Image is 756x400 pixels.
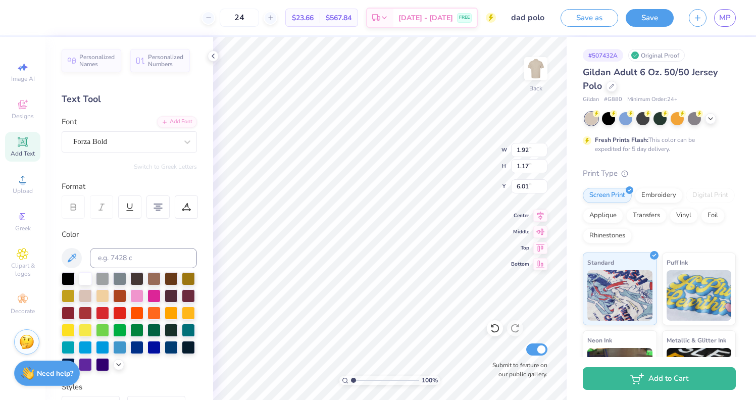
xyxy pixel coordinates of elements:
span: Gildan [583,95,599,104]
button: Switch to Greek Letters [134,163,197,171]
div: # 507432A [583,49,623,62]
button: Add to Cart [583,367,736,390]
div: This color can be expedited for 5 day delivery. [595,135,719,154]
div: Format [62,181,198,192]
span: FREE [459,14,470,21]
button: Save as [561,9,618,27]
span: Minimum Order: 24 + [627,95,678,104]
div: Color [62,229,197,240]
span: 100 % [422,376,438,385]
div: Print Type [583,168,736,179]
div: Applique [583,208,623,223]
div: Styles [62,381,197,393]
span: $23.66 [292,13,314,23]
span: $567.84 [326,13,351,23]
input: – – [220,9,259,27]
div: Original Proof [628,49,685,62]
div: Rhinestones [583,228,632,243]
span: MP [719,12,731,24]
span: Decorate [11,307,35,315]
span: Upload [13,187,33,195]
div: Foil [701,208,725,223]
span: Personalized Names [79,54,115,68]
div: Text Tool [62,92,197,106]
div: Screen Print [583,188,632,203]
span: # G880 [604,95,622,104]
img: Neon Ink [587,348,652,398]
div: Vinyl [670,208,698,223]
span: Greek [15,224,31,232]
span: Standard [587,257,614,268]
span: Neon Ink [587,335,612,345]
span: Puff Ink [667,257,688,268]
span: Top [511,244,529,252]
img: Back [526,59,546,79]
span: Center [511,212,529,219]
span: [DATE] - [DATE] [398,13,453,23]
span: Personalized Numbers [148,54,184,68]
img: Standard [587,270,652,321]
strong: Need help? [37,369,73,378]
span: Metallic & Glitter Ink [667,335,726,345]
div: Embroidery [635,188,683,203]
div: Back [529,84,542,93]
label: Submit to feature on our public gallery. [487,361,547,379]
label: Font [62,116,77,128]
div: Add Font [157,116,197,128]
span: Designs [12,112,34,120]
div: Transfers [626,208,667,223]
div: Digital Print [686,188,735,203]
input: Untitled Design [503,8,553,28]
span: Image AI [11,75,35,83]
img: Metallic & Glitter Ink [667,348,732,398]
input: e.g. 7428 c [90,248,197,268]
span: Gildan Adult 6 Oz. 50/50 Jersey Polo [583,66,718,92]
button: Save [626,9,674,27]
a: MP [714,9,736,27]
span: Middle [511,228,529,235]
span: Clipart & logos [5,262,40,278]
strong: Fresh Prints Flash: [595,136,648,144]
span: Bottom [511,261,529,268]
span: Add Text [11,149,35,158]
img: Puff Ink [667,270,732,321]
